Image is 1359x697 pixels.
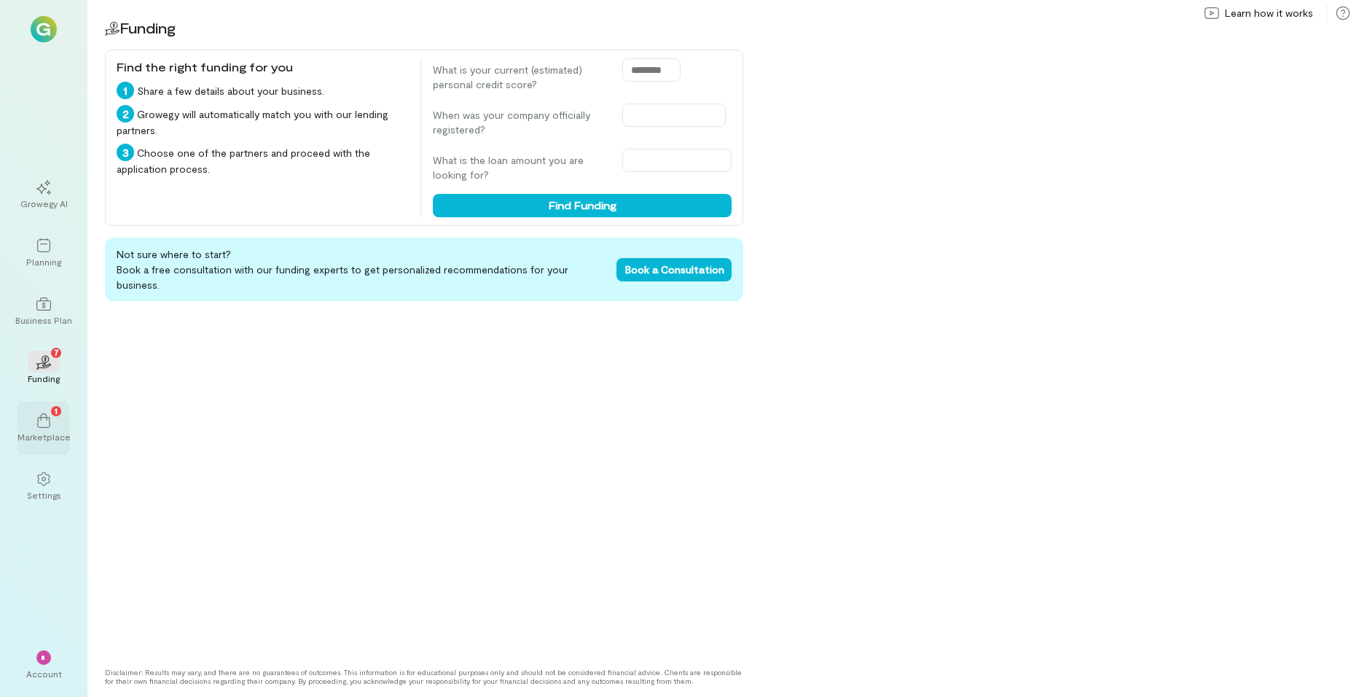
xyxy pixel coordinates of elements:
div: Find the right funding for you [117,58,409,76]
div: 1 [117,82,134,99]
div: Planning [26,256,61,268]
label: When was your company officially registered? [433,108,608,137]
div: Funding [28,373,60,384]
div: Marketplace [17,431,71,443]
a: Growegy AI [17,168,70,221]
div: Business Plan [15,314,72,326]
div: Growegy AI [20,198,68,209]
a: Settings [17,460,70,513]
div: Disclaimer: Results may vary, and there are no guarantees of outcomes. This information is for ed... [105,668,743,685]
div: 3 [117,144,134,161]
span: Funding [120,19,176,36]
div: Settings [27,489,61,501]
button: Find Funding [433,194,732,217]
div: Growegy will automatically match you with our lending partners. [117,105,409,138]
a: Business Plan [17,285,70,338]
span: Book a Consultation [625,263,724,276]
div: 2 [117,105,134,122]
button: Book a Consultation [616,258,732,281]
a: Funding [17,343,70,396]
div: Not sure where to start? Book a free consultation with our funding experts to get personalized re... [105,238,743,301]
label: What is your current (estimated) personal credit score? [433,63,608,92]
div: Share a few details about your business. [117,82,409,99]
div: *Account [17,639,70,691]
div: Account [26,668,62,680]
a: Marketplace [17,402,70,454]
span: 1 [55,404,58,417]
a: Planning [17,227,70,279]
label: What is the loan amount you are looking for? [433,153,608,182]
span: 7 [54,346,59,359]
span: Learn how it works [1225,6,1313,20]
div: Choose one of the partners and proceed with the application process. [117,144,409,176]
